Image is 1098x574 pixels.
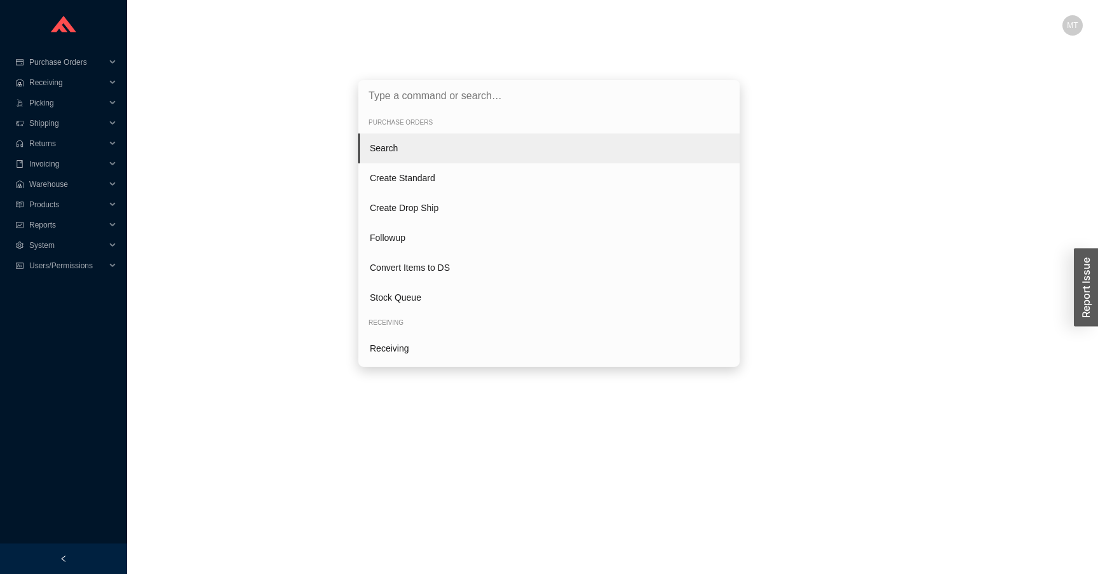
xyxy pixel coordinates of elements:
[370,233,405,243] span: Followup
[358,113,740,133] div: Purchase Orders
[370,343,409,353] span: Receiving
[358,80,740,113] input: Type a command or search…
[370,292,421,303] span: Stock Queue
[370,263,450,273] span: Convert Items to DS
[358,313,740,334] div: Receiving
[370,203,438,213] span: Create Drop Ship
[370,173,435,183] span: Create Standard
[370,143,398,153] span: Search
